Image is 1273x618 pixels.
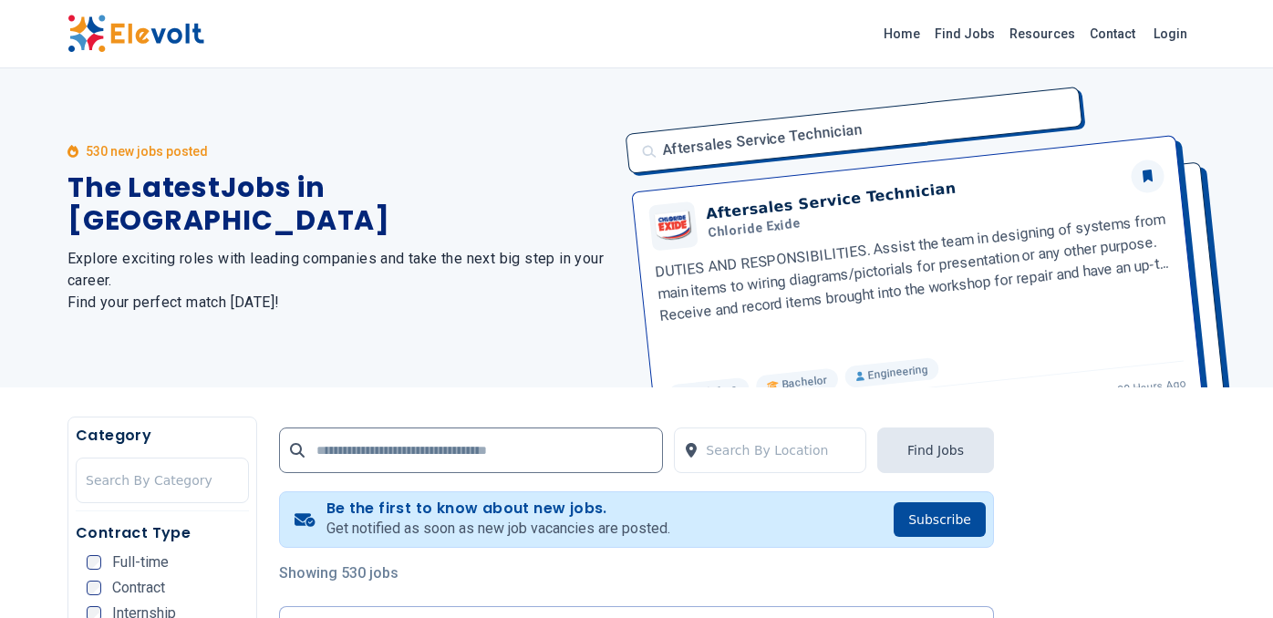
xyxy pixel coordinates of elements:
a: Resources [1002,19,1082,48]
span: Contract [112,581,165,595]
input: Contract [87,581,101,595]
p: Showing 530 jobs [279,562,994,584]
a: Contact [1082,19,1143,48]
h5: Category [76,425,249,447]
input: Full-time [87,555,101,570]
a: Find Jobs [927,19,1002,48]
h4: Be the first to know about new jobs. [326,500,670,518]
p: 530 new jobs posted [86,142,208,160]
h2: Explore exciting roles with leading companies and take the next big step in your career. Find you... [67,248,615,314]
span: Full-time [112,555,169,570]
h5: Contract Type [76,522,249,544]
a: Home [876,19,927,48]
p: Get notified as soon as new job vacancies are posted. [326,518,670,540]
img: Elevolt [67,15,204,53]
button: Subscribe [894,502,986,537]
a: Login [1143,15,1198,52]
h1: The Latest Jobs in [GEOGRAPHIC_DATA] [67,171,615,237]
button: Find Jobs [877,427,994,473]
